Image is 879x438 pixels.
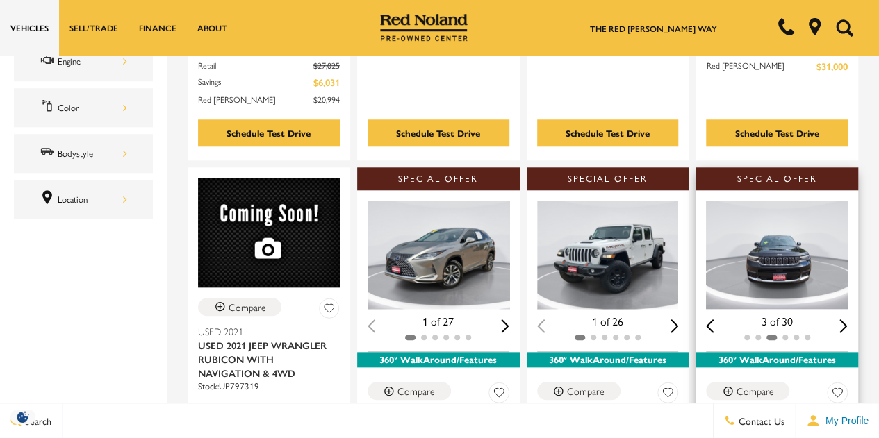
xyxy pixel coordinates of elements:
[40,52,58,70] span: Engine
[706,119,848,146] div: Schedule Test Drive - Used 2024 Subaru Outback Wilderness With Navigation & AWD
[368,201,512,309] img: 2020 Lexus RX 450h 1
[830,1,858,55] button: Open the search field
[198,75,340,90] a: Savings $6,031
[368,201,512,309] div: 1 / 2
[7,410,39,424] section: Click to Open Cookie Consent Modal
[198,380,340,392] div: Stock : UP797319
[737,385,774,397] div: Compare
[488,382,509,407] button: Save Vehicle
[198,324,329,338] span: Used 2021
[313,59,340,71] del: $27,025
[313,93,340,106] span: $20,994
[816,59,848,74] span: $31,000
[198,392,270,423] button: pricing tab
[319,298,340,323] button: Save Vehicle
[198,93,340,106] a: Red [PERSON_NAME] $20,994
[40,190,58,208] span: Location
[537,119,679,146] div: Schedule Test Drive - Used 2020 Acura RDX Advance Package With Navigation & AWD
[368,382,451,400] button: Compare Vehicle
[14,134,153,173] div: BodystyleBodystyle
[380,14,468,42] img: Red Noland Pre-Owned
[58,53,127,69] div: Engine
[527,352,689,367] div: 360° WalkAround/Features
[527,167,689,189] div: Special Offer
[14,88,153,127] div: ColorColor
[706,382,789,400] button: Compare Vehicle
[671,319,679,332] div: Next slide
[537,201,682,309] div: 1 / 2
[357,167,520,189] div: Special Offer
[14,42,153,81] div: EngineEngine
[58,192,127,207] div: Location
[229,301,266,313] div: Compare
[706,314,848,329] div: 3 of 30
[567,385,605,397] div: Compare
[40,144,58,162] span: Bodystyle
[706,59,848,74] a: Red [PERSON_NAME] $31,000
[839,319,848,332] div: Next slide
[380,19,468,33] a: Red Noland Pre-Owned
[501,319,509,332] div: Next slide
[796,403,879,438] button: Open user profile menu
[397,385,435,397] div: Compare
[58,146,127,161] div: Bodystyle
[198,119,340,146] div: Schedule Test Drive - Used 2021 BMW 2 Series 228i xDrive With Navigation & AWD
[735,126,819,140] div: Schedule Test Drive
[198,93,313,106] span: Red [PERSON_NAME]
[7,410,39,424] img: Opt-Out Icon
[827,382,848,407] button: Save Vehicle
[735,414,784,428] span: Contact Us
[566,126,650,140] div: Schedule Test Drive
[706,319,714,332] div: Previous slide
[696,167,858,189] div: Special Offer
[198,178,340,287] img: 2021 Jeep Wrangler Rubicon
[313,75,340,90] span: $6,031
[696,352,858,367] div: 360° WalkAround/Features
[657,382,678,407] button: Save Vehicle
[537,382,621,400] button: Compare Vehicle
[198,298,281,316] button: Compare Vehicle
[40,99,58,117] span: Color
[270,392,344,423] button: details tab
[58,100,127,115] div: Color
[198,59,313,71] span: Retail
[368,119,509,146] div: Schedule Test Drive - Used 2018 Volkswagen Atlas SEL Premium With Navigation & AWD
[537,201,682,309] img: 2021 Jeep Gladiator Mojave 1
[198,59,340,71] a: Retail $27,025
[706,201,851,309] img: 2021 Jeep Grand Cherokee L Summit 3
[198,324,340,380] a: Used 2021Used 2021 Jeep Wrangler Rubicon With Navigation & 4WD
[368,314,509,329] div: 1 of 27
[706,201,851,309] div: 3 / 6
[198,75,313,90] span: Savings
[590,22,717,35] a: The Red [PERSON_NAME] Way
[706,59,816,74] span: Red [PERSON_NAME]
[198,338,329,380] span: Used 2021 Jeep Wrangler Rubicon With Navigation & 4WD
[820,415,869,426] span: My Profile
[14,180,153,219] div: LocationLocation
[227,126,311,140] div: Schedule Test Drive
[357,352,520,367] div: 360° WalkAround/Features
[537,314,679,329] div: 1 of 26
[396,126,480,140] div: Schedule Test Drive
